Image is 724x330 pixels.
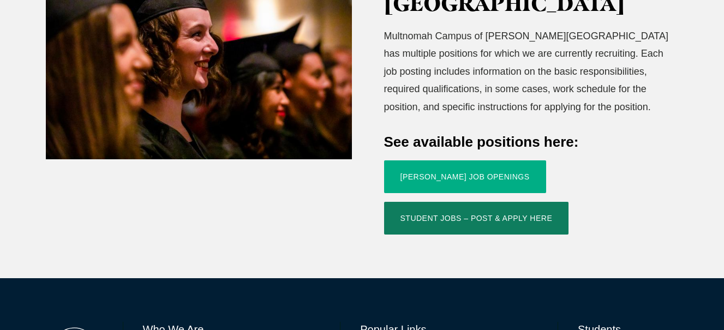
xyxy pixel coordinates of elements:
[384,27,679,116] p: Multnomah Campus of [PERSON_NAME][GEOGRAPHIC_DATA] has multiple positions for which we are curren...
[384,160,546,193] a: [PERSON_NAME] Job Openings
[384,202,569,235] a: Student Jobs – Post & Apply Here
[384,132,679,152] h4: See available positions here:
